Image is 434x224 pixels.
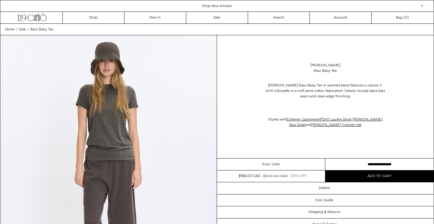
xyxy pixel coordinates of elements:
[311,123,362,128] a: [PERSON_NAME] Crochet Hat
[316,198,333,202] h3: Size Guide
[202,4,232,9] a: Shop New Arrivals
[263,173,288,179] div: $240.00 CAD
[405,15,409,20] span: )
[16,27,18,32] span: /
[405,15,407,20] span: 0
[262,162,269,167] span: Size
[27,27,29,32] span: /
[239,173,260,179] div: $168.00 CAD
[30,27,54,32] a: Bias Baby Tee
[287,117,318,122] a: Extreme Cashmere
[248,12,310,23] a: Search
[19,27,26,32] a: Sale
[186,12,248,23] a: Sale
[5,27,15,32] a: Home
[63,12,124,23] a: Shop
[310,12,372,23] a: Account
[318,117,352,122] a: N°240 Laufen Short
[310,63,341,68] a: [PERSON_NAME]
[309,210,341,214] h3: Shipping & Returns
[367,174,392,179] span: Add to cart
[269,162,280,167] span: / Color
[325,170,434,182] button: Add to cart
[314,68,337,74] div: Bias Baby Tee
[124,12,186,23] a: New In
[319,186,330,190] h3: Details
[372,12,433,23] a: Bag ()
[264,80,386,102] p: [PERSON_NAME] Bias Baby Tee in washed black features a classic t-shirt silhouette in a soft pima ...
[291,173,307,179] div: 30% OFF
[268,117,383,128] span: Styled with , and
